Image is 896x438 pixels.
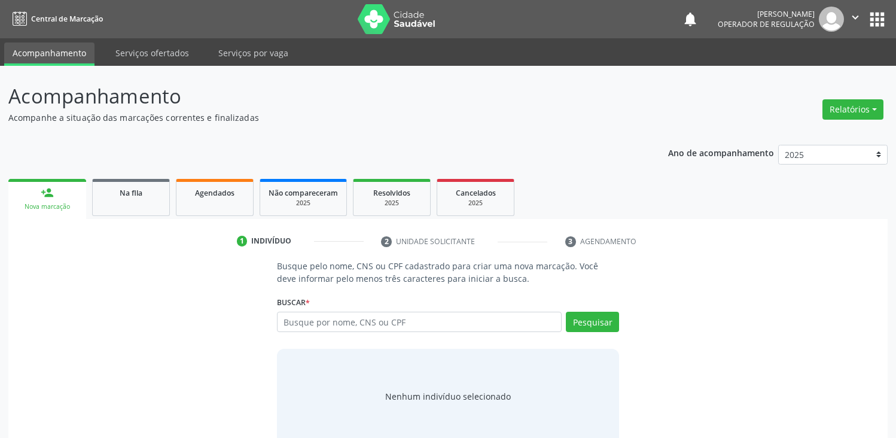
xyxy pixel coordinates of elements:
button: notifications [682,11,699,28]
a: Serviços ofertados [107,42,197,63]
img: img [819,7,844,32]
button:  [844,7,867,32]
div: 2025 [269,199,338,208]
div: Indivíduo [251,236,291,247]
div: 2025 [446,199,505,208]
div: Nova marcação [17,202,78,211]
p: Acompanhe a situação das marcações correntes e finalizadas [8,111,624,124]
span: Agendados [195,188,234,198]
span: Não compareceram [269,188,338,198]
div: 2025 [362,199,422,208]
a: Central de Marcação [8,9,103,29]
label: Buscar [277,293,310,312]
span: Na fila [120,188,142,198]
input: Busque por nome, CNS ou CPF [277,312,562,332]
button: apps [867,9,888,30]
a: Serviços por vaga [210,42,297,63]
div: person_add [41,186,54,199]
a: Acompanhamento [4,42,95,66]
span: Central de Marcação [31,14,103,24]
span: Cancelados [456,188,496,198]
div: [PERSON_NAME] [718,9,815,19]
span: Operador de regulação [718,19,815,29]
p: Ano de acompanhamento [668,145,774,160]
p: Acompanhamento [8,81,624,111]
span: Resolvidos [373,188,410,198]
i:  [849,11,862,24]
div: Nenhum indivíduo selecionado [385,390,511,403]
button: Relatórios [822,99,883,120]
p: Busque pelo nome, CNS ou CPF cadastrado para criar uma nova marcação. Você deve informar pelo men... [277,260,620,285]
button: Pesquisar [566,312,619,332]
div: 1 [237,236,248,247]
